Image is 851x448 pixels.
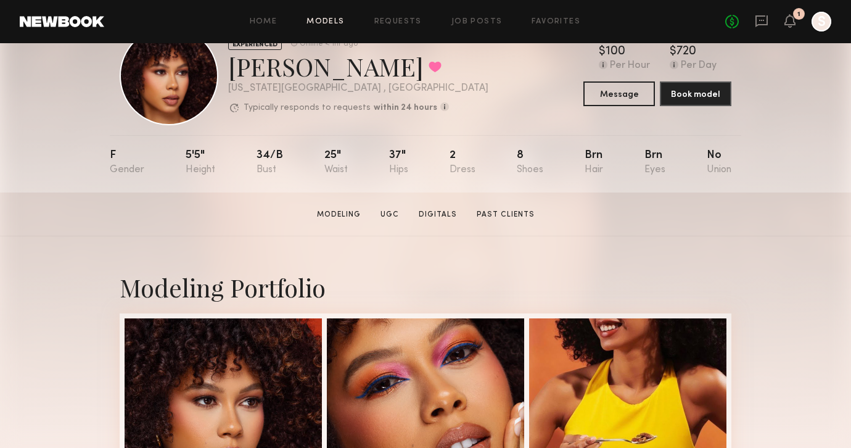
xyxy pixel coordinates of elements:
div: 100 [606,46,625,58]
a: Requests [374,18,422,26]
div: 2 [450,150,475,175]
a: Job Posts [451,18,503,26]
div: $ [670,46,676,58]
a: Models [306,18,344,26]
div: [PERSON_NAME] [228,50,488,83]
a: UGC [376,209,404,220]
div: Brn [585,150,603,175]
div: Per Hour [610,60,650,72]
div: [US_STATE][GEOGRAPHIC_DATA] , [GEOGRAPHIC_DATA] [228,83,488,94]
div: EXPERIENCED [228,38,282,50]
div: 37" [389,150,408,175]
div: Brn [644,150,665,175]
button: Message [583,81,655,106]
div: 5'5" [186,150,215,175]
a: Past Clients [472,209,540,220]
div: 720 [676,46,696,58]
div: 34/b [257,150,283,175]
div: 1 [797,11,800,18]
button: Book model [660,81,731,106]
div: No [707,150,731,175]
div: Online < 1hr ago [300,40,358,48]
div: 25" [324,150,348,175]
p: Typically responds to requests [244,104,371,112]
b: within 24 hours [374,104,437,112]
a: Digitals [414,209,462,220]
a: Favorites [532,18,580,26]
div: Per Day [681,60,717,72]
a: Home [250,18,277,26]
a: Modeling [312,209,366,220]
div: Modeling Portfolio [120,271,731,304]
div: 8 [517,150,543,175]
div: $ [599,46,606,58]
a: S [812,12,831,31]
div: F [110,150,144,175]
